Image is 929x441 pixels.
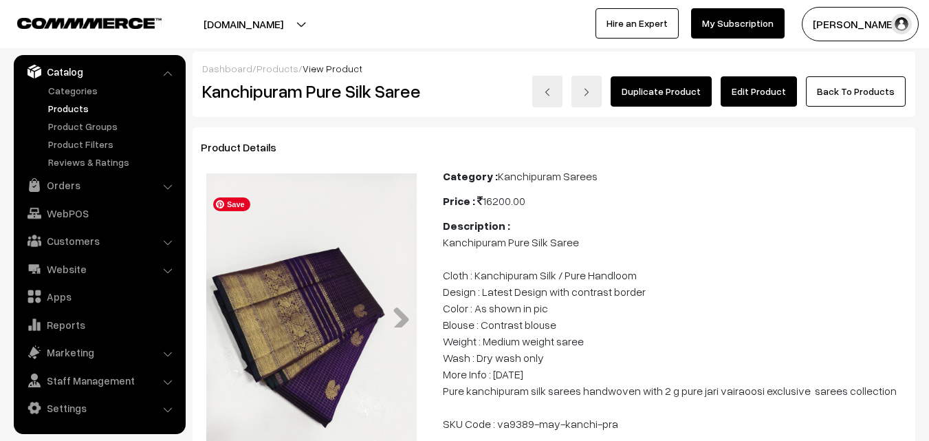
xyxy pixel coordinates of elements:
div: / / [202,61,906,76]
a: Reports [17,312,181,337]
a: WebPOS [17,201,181,226]
button: [PERSON_NAME] [802,7,919,41]
a: Staff Management [17,368,181,393]
b: Price : [443,194,475,208]
div: 16200.00 [443,193,907,209]
a: Product Groups [45,119,181,133]
a: Settings [17,396,181,420]
b: Description : [443,219,510,233]
img: user [891,14,912,34]
a: Orders [17,173,181,197]
img: right-arrow.png [582,88,591,96]
a: Edit Product [721,76,797,107]
a: Catalog [17,59,181,84]
a: Categories [45,83,181,98]
a: Products [256,63,298,74]
div: Kanchipuram Sarees [443,168,907,184]
img: COMMMERCE [17,18,162,28]
h2: Kanchipuram Pure Silk Saree [202,80,423,102]
a: Website [17,257,181,281]
a: Marketing [17,340,181,365]
a: Reviews & Ratings [45,155,181,169]
a: Product Filters [45,137,181,151]
a: COMMMERCE [17,14,138,30]
a: Duplicate Product [611,76,712,107]
img: left-arrow.png [543,88,551,96]
span: Product Details [201,140,293,154]
b: Category : [443,169,498,183]
a: My Subscription [691,8,785,39]
button: [DOMAIN_NAME] [155,7,331,41]
a: Customers [17,228,181,253]
a: Back To Products [806,76,906,107]
span: View Product [303,63,362,74]
span: Save [213,197,250,211]
a: Apps [17,284,181,309]
a: Hire an Expert [595,8,679,39]
a: Dashboard [202,63,252,74]
a: Next [382,300,410,327]
a: Products [45,101,181,116]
